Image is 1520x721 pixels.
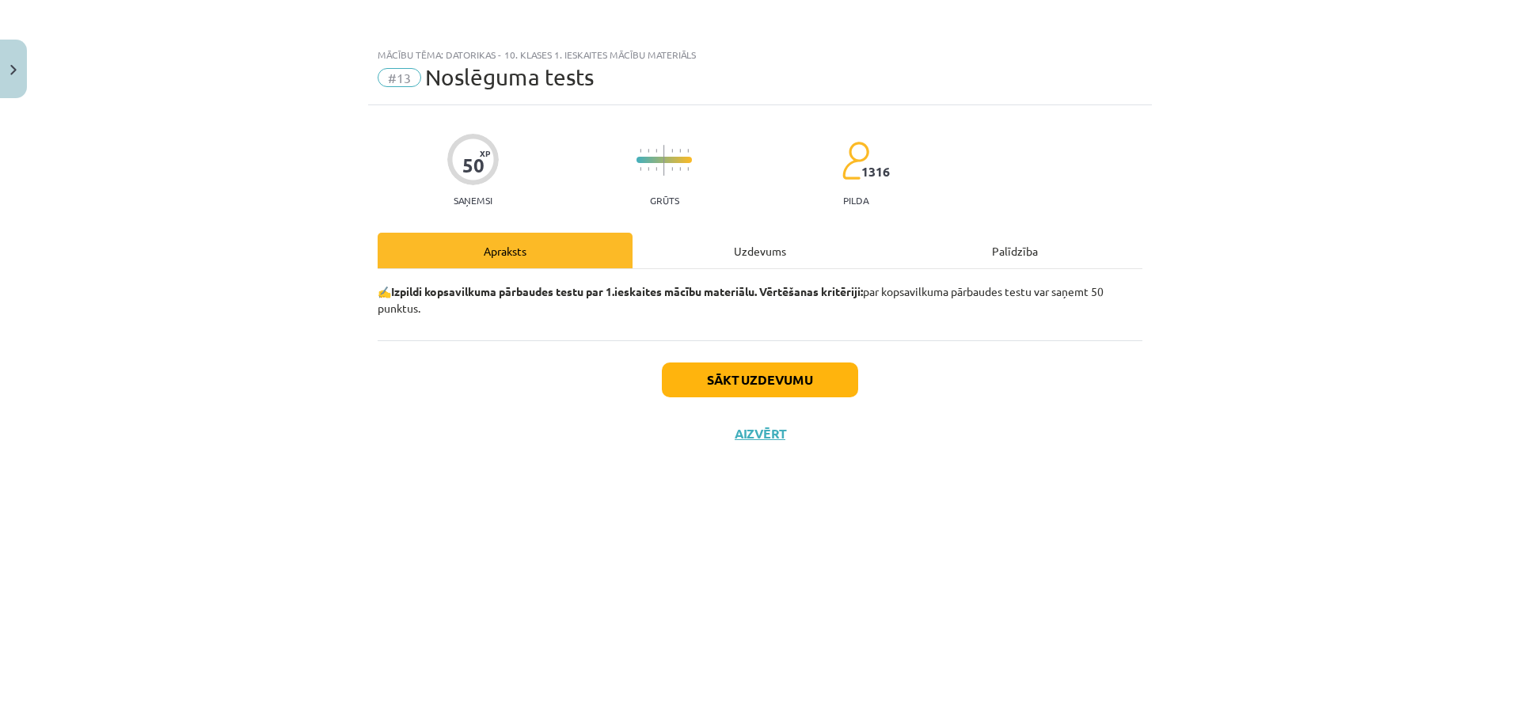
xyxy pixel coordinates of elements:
[655,167,657,171] img: icon-short-line-57e1e144782c952c97e751825c79c345078a6d821885a25fce030b3d8c18986b.svg
[679,149,681,153] img: icon-short-line-57e1e144782c952c97e751825c79c345078a6d821885a25fce030b3d8c18986b.svg
[655,149,657,153] img: icon-short-line-57e1e144782c952c97e751825c79c345078a6d821885a25fce030b3d8c18986b.svg
[887,233,1142,268] div: Palīdzība
[633,233,887,268] div: Uzdevums
[730,426,790,442] button: Aizvērt
[378,49,1142,60] div: Mācību tēma: Datorikas - 10. klases 1. ieskaites mācību materiāls
[861,165,890,179] span: 1316
[650,195,679,206] p: Grūts
[648,149,649,153] img: icon-short-line-57e1e144782c952c97e751825c79c345078a6d821885a25fce030b3d8c18986b.svg
[378,233,633,268] div: Apraksts
[671,167,673,171] img: icon-short-line-57e1e144782c952c97e751825c79c345078a6d821885a25fce030b3d8c18986b.svg
[679,167,681,171] img: icon-short-line-57e1e144782c952c97e751825c79c345078a6d821885a25fce030b3d8c18986b.svg
[843,195,868,206] p: pilda
[462,154,484,176] div: 50
[378,283,1142,317] p: ✍️ par kopsavilkuma pārbaudes testu var saņemt 50 punktus.
[662,362,858,397] button: Sākt uzdevumu
[663,145,665,176] img: icon-long-line-d9ea69661e0d244f92f715978eff75569469978d946b2353a9bb055b3ed8787d.svg
[480,149,490,157] span: XP
[687,167,689,171] img: icon-short-line-57e1e144782c952c97e751825c79c345078a6d821885a25fce030b3d8c18986b.svg
[425,64,594,90] span: Noslēguma tests
[687,149,689,153] img: icon-short-line-57e1e144782c952c97e751825c79c345078a6d821885a25fce030b3d8c18986b.svg
[648,167,649,171] img: icon-short-line-57e1e144782c952c97e751825c79c345078a6d821885a25fce030b3d8c18986b.svg
[671,149,673,153] img: icon-short-line-57e1e144782c952c97e751825c79c345078a6d821885a25fce030b3d8c18986b.svg
[378,68,421,87] span: #13
[391,284,863,298] b: Izpildi kopsavilkuma pārbaudes testu par 1.ieskaites mācību materiālu. Vērtēšanas kritēriji:
[10,65,17,75] img: icon-close-lesson-0947bae3869378f0d4975bcd49f059093ad1ed9edebbc8119c70593378902aed.svg
[842,141,869,180] img: students-c634bb4e5e11cddfef0936a35e636f08e4e9abd3cc4e673bd6f9a4125e45ecb1.svg
[640,167,641,171] img: icon-short-line-57e1e144782c952c97e751825c79c345078a6d821885a25fce030b3d8c18986b.svg
[447,195,499,206] p: Saņemsi
[640,149,641,153] img: icon-short-line-57e1e144782c952c97e751825c79c345078a6d821885a25fce030b3d8c18986b.svg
